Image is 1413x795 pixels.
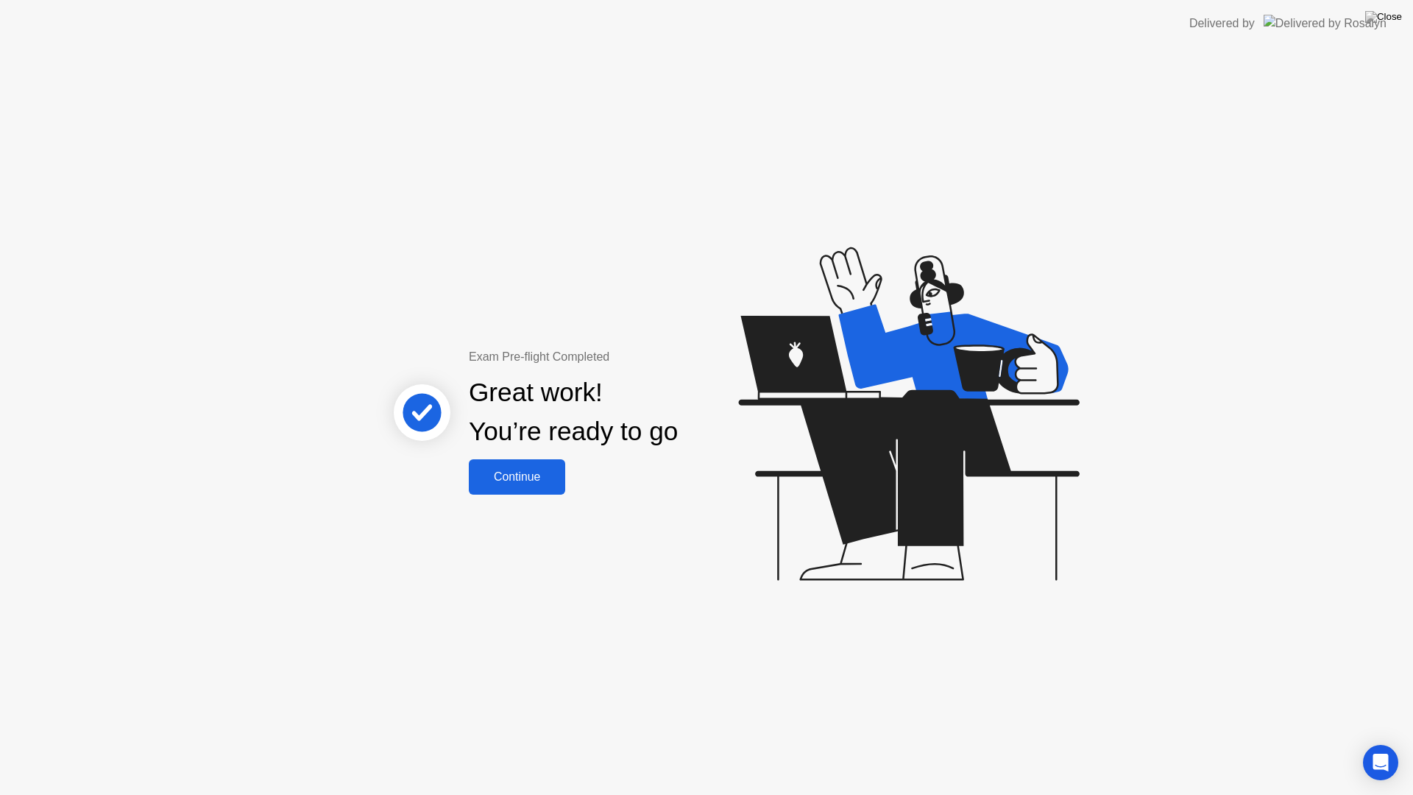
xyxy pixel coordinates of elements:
div: Great work! You’re ready to go [469,373,678,451]
div: Continue [473,470,561,484]
img: Close [1365,11,1402,23]
div: Delivered by [1189,15,1255,32]
div: Open Intercom Messenger [1363,745,1398,780]
button: Continue [469,459,565,495]
div: Exam Pre-flight Completed [469,348,773,366]
img: Delivered by Rosalyn [1264,15,1387,32]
